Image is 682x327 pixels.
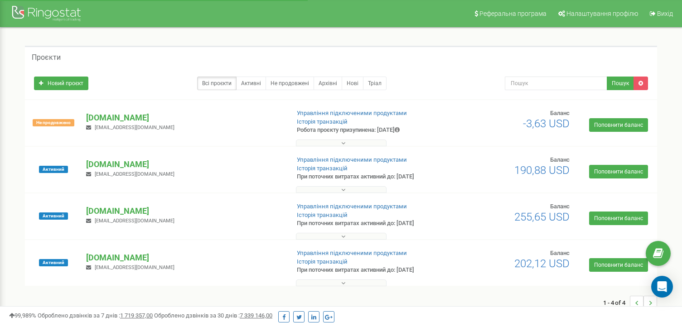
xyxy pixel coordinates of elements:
a: Всі проєкти [197,77,237,90]
span: [EMAIL_ADDRESS][DOMAIN_NAME] [95,171,174,177]
a: Поповнити баланс [589,258,648,272]
a: Архівні [314,77,342,90]
span: Баланс [550,250,570,256]
button: Пошук [607,77,634,90]
span: Активний [39,166,68,173]
a: Історія транзакцій [297,118,348,125]
p: При поточних витратах активний до: [DATE] [297,219,440,228]
span: Не продовжено [33,119,74,126]
a: Управління підключеними продуктами [297,203,407,210]
input: Пошук [505,77,607,90]
p: Робота проєкту призупинена: [DATE] [297,126,440,135]
span: Баланс [550,156,570,163]
span: Баланс [550,203,570,210]
span: [EMAIL_ADDRESS][DOMAIN_NAME] [95,264,174,270]
a: Історія транзакцій [297,165,348,172]
u: 7 339 146,00 [240,312,272,319]
span: 1 - 4 of 4 [603,296,630,309]
nav: ... [603,287,657,318]
span: 190,88 USD [514,164,570,177]
a: Управління підключеними продуктами [297,156,407,163]
span: Оброблено дзвінків за 7 днів : [38,312,153,319]
a: Історія транзакцій [297,258,348,265]
span: 255,65 USD [514,211,570,223]
a: Поповнити баланс [589,212,648,225]
span: Налаштування профілю [566,10,638,17]
a: Поповнити баланс [589,165,648,178]
p: [DOMAIN_NAME] [86,159,282,170]
span: Вихід [657,10,673,17]
a: Поповнити баланс [589,118,648,132]
a: Не продовжені [266,77,314,90]
p: При поточних витратах активний до: [DATE] [297,173,440,181]
u: 1 719 357,00 [120,312,153,319]
a: Історія транзакцій [297,212,348,218]
a: Тріал [363,77,387,90]
span: 99,989% [9,312,36,319]
a: Новий проєкт [34,77,88,90]
span: Реферальна програма [479,10,547,17]
span: Активний [39,259,68,266]
span: [EMAIL_ADDRESS][DOMAIN_NAME] [95,218,174,224]
span: Баланс [550,110,570,116]
p: При поточних витратах активний до: [DATE] [297,266,440,274]
p: [DOMAIN_NAME] [86,252,282,264]
p: [DOMAIN_NAME] [86,112,282,124]
span: Оброблено дзвінків за 30 днів : [154,312,272,319]
a: Активні [236,77,266,90]
h5: Проєкти [32,53,61,62]
a: Управління підключеними продуктами [297,250,407,256]
a: Нові [342,77,363,90]
p: [DOMAIN_NAME] [86,205,282,217]
span: 202,12 USD [514,257,570,270]
span: -3,63 USD [523,117,570,130]
div: Open Intercom Messenger [651,276,673,298]
span: Активний [39,212,68,220]
a: Управління підключеними продуктами [297,110,407,116]
span: [EMAIL_ADDRESS][DOMAIN_NAME] [95,125,174,130]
